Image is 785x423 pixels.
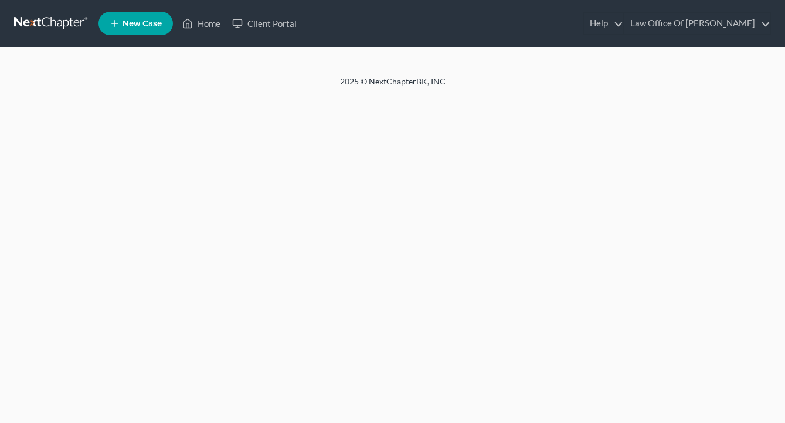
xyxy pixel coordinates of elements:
[226,13,303,34] a: Client Portal
[624,13,770,34] a: Law Office Of [PERSON_NAME]
[59,76,727,97] div: 2025 © NextChapterBK, INC
[98,12,173,35] new-legal-case-button: New Case
[176,13,226,34] a: Home
[584,13,623,34] a: Help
